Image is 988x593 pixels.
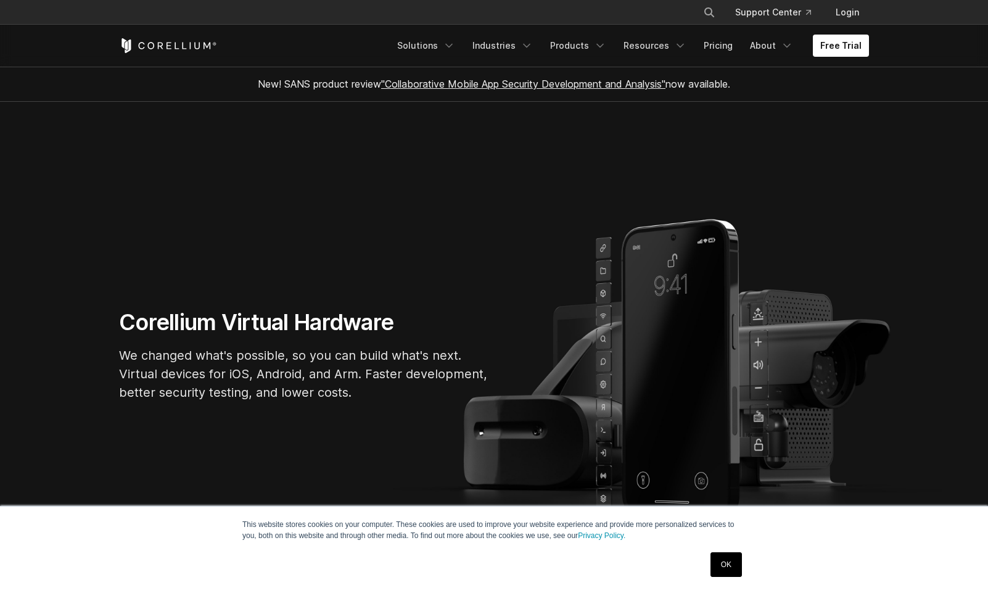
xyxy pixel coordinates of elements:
[390,35,869,57] div: Navigation Menu
[465,35,540,57] a: Industries
[119,346,489,402] p: We changed what's possible, so you can build what's next. Virtual devices for iOS, Android, and A...
[258,78,730,90] span: New! SANS product review now available.
[813,35,869,57] a: Free Trial
[698,1,720,23] button: Search
[390,35,463,57] a: Solutions
[119,309,489,336] h1: Corellium Virtual Hardware
[696,35,740,57] a: Pricing
[616,35,694,57] a: Resources
[688,1,869,23] div: Navigation Menu
[743,35,801,57] a: About
[710,552,742,577] a: OK
[725,1,821,23] a: Support Center
[119,38,217,53] a: Corellium Home
[242,519,746,541] p: This website stores cookies on your computer. These cookies are used to improve your website expe...
[578,531,625,540] a: Privacy Policy.
[543,35,614,57] a: Products
[381,78,665,90] a: "Collaborative Mobile App Security Development and Analysis"
[826,1,869,23] a: Login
